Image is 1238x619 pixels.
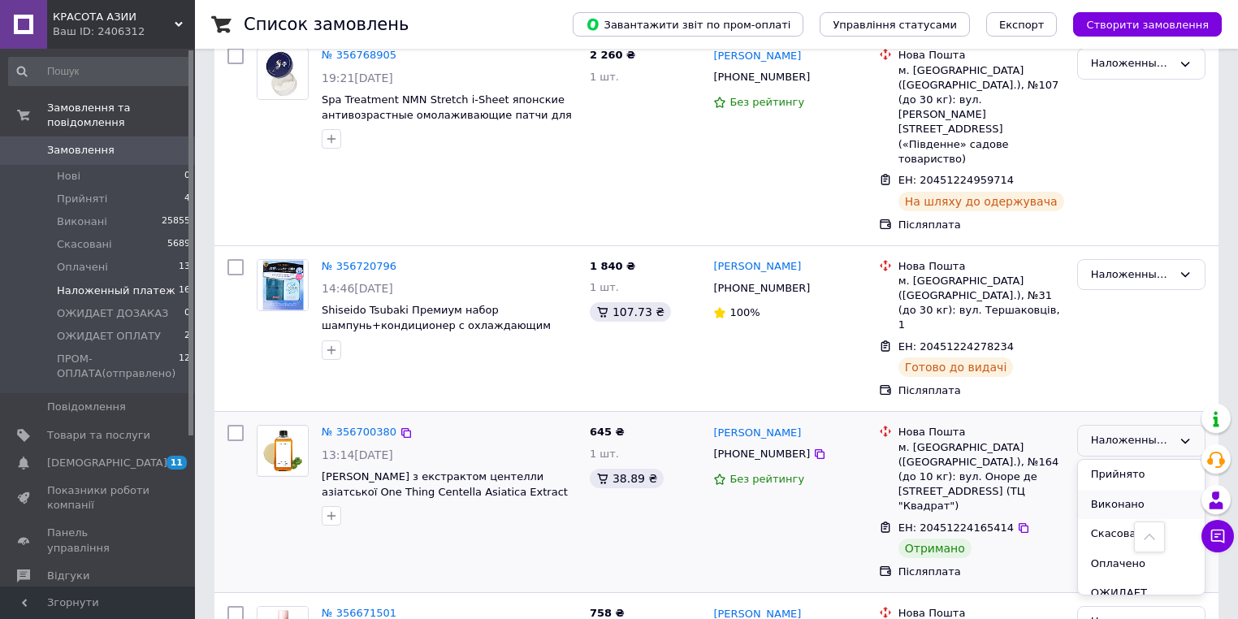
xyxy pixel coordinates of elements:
a: № 356768905 [322,49,396,61]
a: Фото товару [257,48,309,100]
a: Створити замовлення [1057,18,1222,30]
span: Без рейтингу [729,473,804,485]
button: Чат з покупцем [1201,520,1234,552]
span: Оплачені [57,260,108,275]
span: 1 шт. [590,448,619,460]
a: [PERSON_NAME] [713,49,801,64]
span: 16 [179,284,190,298]
div: Готово до видачі [898,357,1014,377]
span: 14:46[DATE] [322,282,393,295]
span: Нові [57,169,80,184]
span: 4 [184,192,190,206]
div: Нова Пошта [898,259,1064,274]
span: 758 ₴ [590,607,625,619]
span: 0 [184,169,190,184]
button: Завантажити звіт по пром-оплаті [573,12,803,37]
span: Прийняті [57,192,107,206]
span: Завантажити звіт по пром-оплаті [586,17,790,32]
span: [PHONE_NUMBER] [713,282,810,294]
a: [PERSON_NAME] з екстрактом центелли азіатської One Thing Centella Asiatica Extract Toner 150 мл [322,470,568,513]
button: Управління статусами [820,12,970,37]
img: Фото товару [258,260,308,310]
span: ЕН: 20451224165414 [898,522,1014,534]
a: № 356671501 [322,607,396,619]
span: 5689 [167,237,190,252]
span: ОЖИДАЕТ ДОЗАКАЗ [57,306,168,321]
a: № 356720796 [322,260,396,272]
span: Управління статусами [833,19,957,31]
span: Відгуки [47,569,89,583]
a: № 356700380 [322,426,396,438]
a: Spa Treatment NMN Stretch i-Sheet японские антивозрастные омолаживающие патчи для глаз с NMN и ни... [322,93,572,136]
li: Прийнято [1078,460,1205,490]
span: 100% [729,306,760,318]
div: Ваш ID: 2406312 [53,24,195,39]
span: [DEMOGRAPHIC_DATA] [47,456,167,470]
span: Товари та послуги [47,428,150,443]
button: Експорт [986,12,1058,37]
span: 25855 [162,214,190,229]
span: Без рейтингу [729,96,804,108]
a: [PERSON_NAME] [713,426,801,441]
div: Післяплата [898,565,1064,579]
img: Фото товару [258,49,308,99]
span: КРАСОТА АЗИИ [53,10,175,24]
div: м. [GEOGRAPHIC_DATA] ([GEOGRAPHIC_DATA].), №164 (до 10 кг): вул. Оноре де [STREET_ADDRESS] (ТЦ "К... [898,440,1064,514]
li: Виконано [1078,490,1205,520]
span: 12 [179,352,190,381]
li: Скасовано [1078,519,1205,549]
span: 1 шт. [590,71,619,83]
span: 11 [167,456,187,470]
span: [PHONE_NUMBER] [713,448,810,460]
span: Замовлення [47,143,115,158]
span: Наложенный платеж [57,284,175,298]
button: Створити замовлення [1073,12,1222,37]
span: Показники роботи компанії [47,483,150,513]
span: 1 шт. [590,281,619,293]
span: 2 260 ₴ [590,49,635,61]
div: Післяплата [898,218,1064,232]
span: 0 [184,306,190,321]
span: Повідомлення [47,400,126,414]
span: 13:14[DATE] [322,448,393,461]
span: Скасовані [57,237,112,252]
span: ЕН: 20451224278234 [898,340,1014,353]
a: [PERSON_NAME] [713,259,801,275]
span: Створити замовлення [1086,19,1209,31]
span: 19:21[DATE] [322,71,393,84]
div: Нова Пошта [898,425,1064,439]
h1: Список замовлень [244,15,409,34]
a: Фото товару [257,425,309,477]
div: На шляху до одержувача [898,192,1064,211]
li: Оплачено [1078,549,1205,579]
span: ЕН: 20451224959714 [898,174,1014,186]
input: Пошук [8,57,192,86]
div: Нова Пошта [898,48,1064,63]
a: Фото товару [257,259,309,311]
span: 1 840 ₴ [590,260,635,272]
span: 13 [179,260,190,275]
div: Наложенный платеж [1091,432,1172,449]
div: Отримано [898,539,972,558]
a: Shiseido Tsubaki Премиум набор шампунь+кондиционер с охлаждающим эффектом Premium Cool Repair (2*... [322,304,555,346]
div: 38.89 ₴ [590,469,664,488]
span: 645 ₴ [590,426,625,438]
span: ПРОМ-ОПЛАТА(отправлено) [57,352,179,381]
span: 2 [184,329,190,344]
div: Наложенный платеж [1091,266,1172,284]
div: 107.73 ₴ [590,302,671,322]
span: Панель управління [47,526,150,555]
div: Післяплата [898,383,1064,398]
span: ОЖИДАЕТ ОПЛАТУ [57,329,161,344]
span: Замовлення та повідомлення [47,101,195,130]
span: Експорт [999,19,1045,31]
span: [PHONE_NUMBER] [713,71,810,83]
div: м. [GEOGRAPHIC_DATA] ([GEOGRAPHIC_DATA].), №107 (до 30 кг): вул. [PERSON_NAME][STREET_ADDRESS] («... [898,63,1064,167]
span: Виконані [57,214,107,229]
div: м. [GEOGRAPHIC_DATA] ([GEOGRAPHIC_DATA].), №31 (до 30 кг): вул. Тершаковців, 1 [898,274,1064,333]
div: Наложенный платеж [1091,55,1172,72]
img: Фото товару [258,426,308,475]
